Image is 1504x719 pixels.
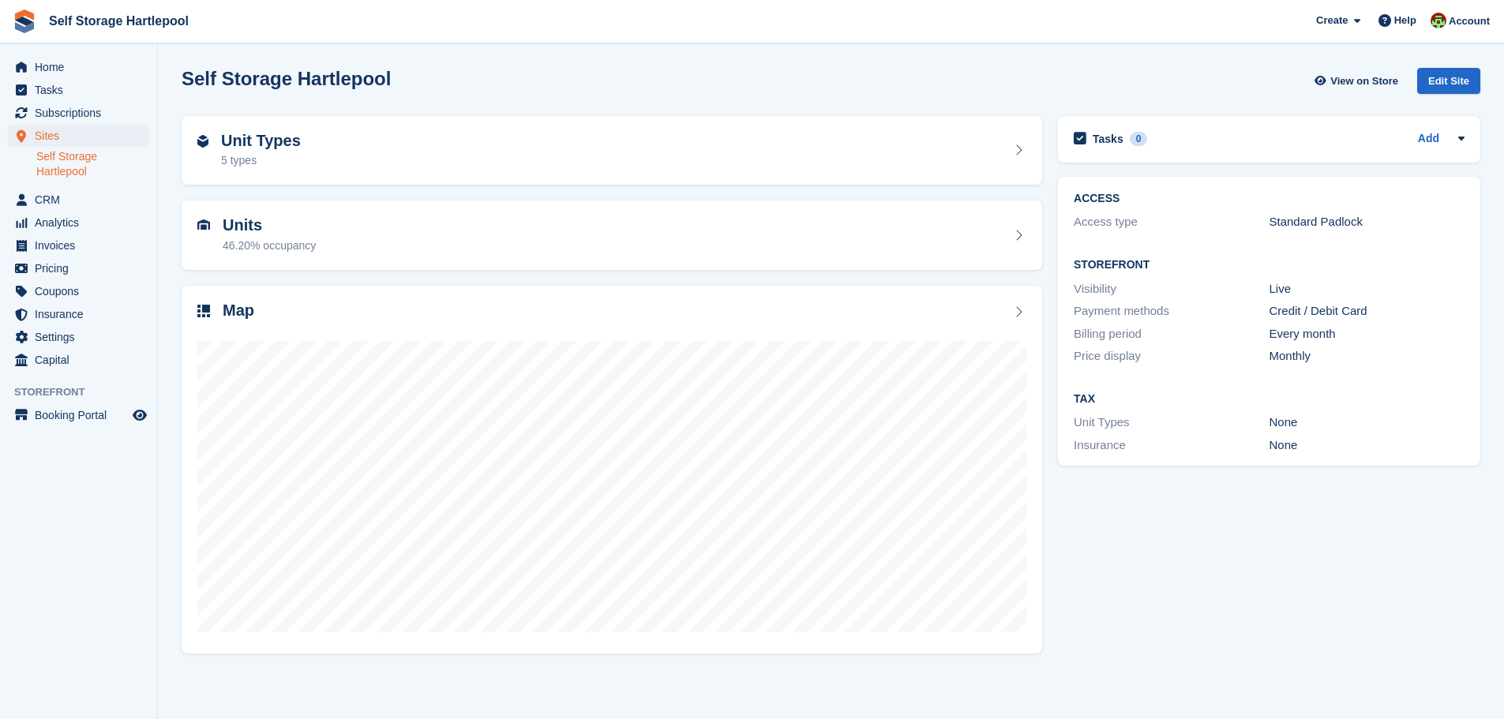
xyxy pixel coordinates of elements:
div: Unit Types [1074,414,1269,432]
a: Self Storage Hartlepool [36,149,149,179]
div: Credit / Debit Card [1270,302,1465,320]
a: menu [8,303,149,325]
img: map-icn-33ee37083ee616e46c38cad1a60f524a97daa1e2b2c8c0bc3eb3415660979fc1.svg [197,305,210,317]
a: menu [8,79,149,101]
div: Monthly [1270,347,1465,365]
span: View on Store [1330,73,1398,89]
span: Account [1449,13,1490,29]
a: View on Store [1312,68,1405,94]
div: 46.20% occupancy [223,238,316,254]
div: Access type [1074,213,1269,231]
a: Unit Types 5 types [182,116,1042,185]
a: menu [8,189,149,211]
span: Insurance [35,303,129,325]
div: Insurance [1074,436,1269,455]
span: Booking Portal [35,404,129,426]
span: Tasks [35,79,129,101]
a: menu [8,212,149,234]
span: Home [35,56,129,78]
a: menu [8,56,149,78]
h2: Unit Types [221,132,301,150]
h2: Self Storage Hartlepool [182,68,391,89]
a: menu [8,404,149,426]
h2: Tax [1074,393,1465,406]
a: menu [8,234,149,257]
span: Sites [35,125,129,147]
div: Billing period [1074,325,1269,343]
span: Coupons [35,280,129,302]
a: menu [8,280,149,302]
a: Edit Site [1417,68,1480,100]
span: Settings [35,326,129,348]
a: menu [8,102,149,124]
img: unit-type-icn-2b2737a686de81e16bb02015468b77c625bbabd49415b5ef34ead5e3b44a266d.svg [197,135,208,148]
span: Analytics [35,212,129,234]
a: menu [8,349,149,371]
h2: ACCESS [1074,193,1465,205]
div: 0 [1130,132,1148,146]
div: Live [1270,280,1465,298]
a: menu [8,326,149,348]
h2: Units [223,216,316,234]
a: Map [182,286,1042,654]
div: 5 types [221,152,301,169]
span: Pricing [35,257,129,279]
a: Units 46.20% occupancy [182,200,1042,270]
h2: Tasks [1093,132,1123,146]
span: CRM [35,189,129,211]
div: Price display [1074,347,1269,365]
div: Edit Site [1417,68,1480,94]
img: stora-icon-8386f47178a22dfd0bd8f6a31ec36ba5ce8667c1dd55bd0f319d3a0aa187defe.svg [13,9,36,33]
h2: Map [223,301,254,320]
span: Subscriptions [35,102,129,124]
a: menu [8,257,149,279]
img: Woods Removals [1431,13,1446,28]
img: unit-icn-7be61d7bf1b0ce9d3e12c5938cc71ed9869f7b940bace4675aadf7bd6d80202e.svg [197,219,210,230]
span: Capital [35,349,129,371]
span: Invoices [35,234,129,257]
div: None [1270,414,1465,432]
span: Storefront [14,384,157,400]
div: Payment methods [1074,302,1269,320]
div: Visibility [1074,280,1269,298]
a: Preview store [130,406,149,425]
a: Self Storage Hartlepool [43,8,195,34]
div: Every month [1270,325,1465,343]
div: None [1270,436,1465,455]
a: menu [8,125,149,147]
h2: Storefront [1074,259,1465,271]
div: Standard Padlock [1270,213,1465,231]
span: Help [1394,13,1416,28]
span: Create [1316,13,1348,28]
a: Add [1418,130,1439,148]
